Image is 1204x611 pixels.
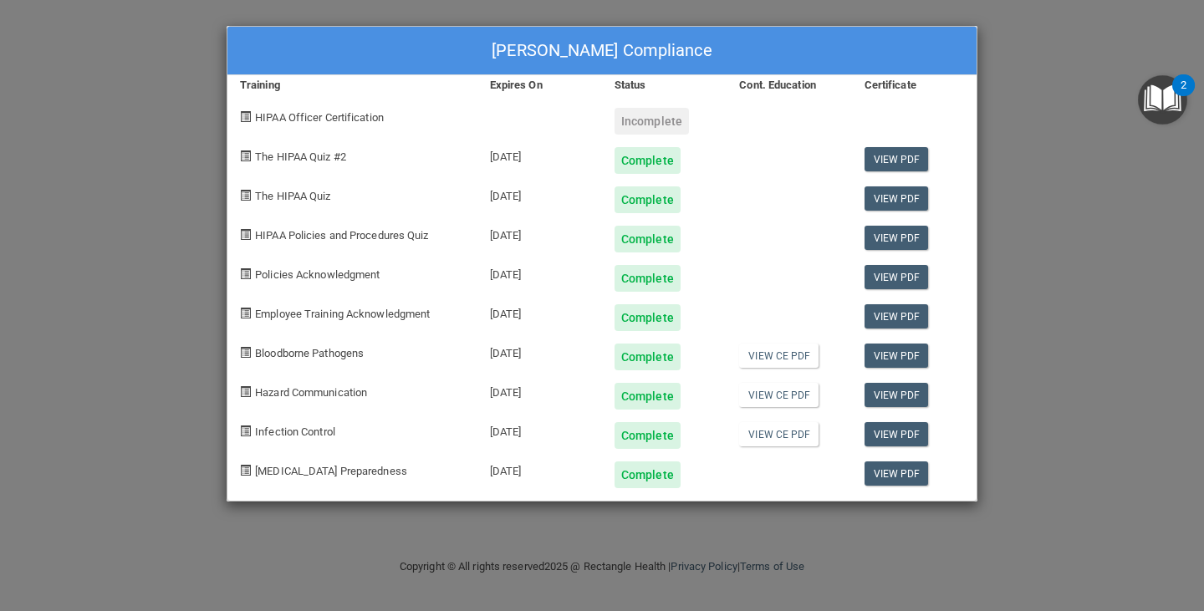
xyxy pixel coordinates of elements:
[865,304,929,328] a: View PDF
[865,186,929,211] a: View PDF
[1181,85,1186,107] div: 2
[865,422,929,446] a: View PDF
[615,304,681,331] div: Complete
[615,226,681,252] div: Complete
[477,331,602,370] div: [DATE]
[615,265,681,292] div: Complete
[727,75,851,95] div: Cont. Education
[227,75,477,95] div: Training
[615,344,681,370] div: Complete
[477,449,602,488] div: [DATE]
[477,292,602,331] div: [DATE]
[477,370,602,410] div: [DATE]
[865,226,929,250] a: View PDF
[615,186,681,213] div: Complete
[865,147,929,171] a: View PDF
[255,268,380,281] span: Policies Acknowledgment
[739,344,819,368] a: View CE PDF
[615,383,681,410] div: Complete
[739,383,819,407] a: View CE PDF
[477,135,602,174] div: [DATE]
[739,422,819,446] a: View CE PDF
[477,252,602,292] div: [DATE]
[255,111,384,124] span: HIPAA Officer Certification
[852,75,977,95] div: Certificate
[602,75,727,95] div: Status
[227,27,977,75] div: [PERSON_NAME] Compliance
[865,383,929,407] a: View PDF
[255,386,367,399] span: Hazard Communication
[255,150,346,163] span: The HIPAA Quiz #2
[255,229,428,242] span: HIPAA Policies and Procedures Quiz
[255,347,364,359] span: Bloodborne Pathogens
[255,465,407,477] span: [MEDICAL_DATA] Preparedness
[255,308,430,320] span: Employee Training Acknowledgment
[915,500,1184,567] iframe: Drift Widget Chat Controller
[477,410,602,449] div: [DATE]
[477,213,602,252] div: [DATE]
[615,147,681,174] div: Complete
[1138,75,1187,125] button: Open Resource Center, 2 new notifications
[255,190,330,202] span: The HIPAA Quiz
[255,425,335,438] span: Infection Control
[615,108,689,135] div: Incomplete
[865,344,929,368] a: View PDF
[615,461,681,488] div: Complete
[615,422,681,449] div: Complete
[865,461,929,486] a: View PDF
[865,265,929,289] a: View PDF
[477,174,602,213] div: [DATE]
[477,75,602,95] div: Expires On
